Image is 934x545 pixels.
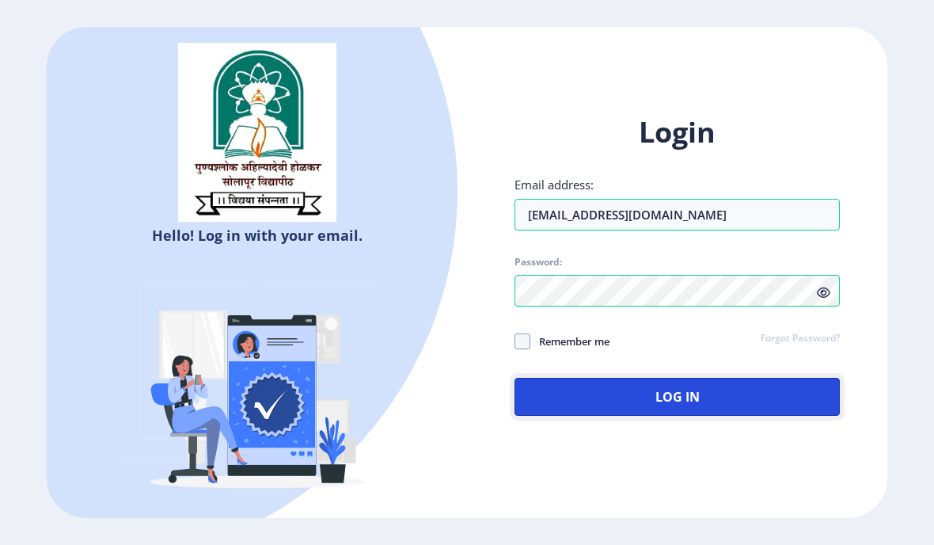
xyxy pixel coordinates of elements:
label: Email address: [514,177,594,192]
label: Password: [514,256,562,269]
img: Verified-rafiki.svg [119,251,396,528]
span: Remember me [530,332,609,351]
h1: Login [514,113,840,151]
a: Forgot Password? [761,332,840,346]
img: sulogo.png [178,43,336,222]
input: Email address [514,199,840,231]
button: Log In [514,378,840,416]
